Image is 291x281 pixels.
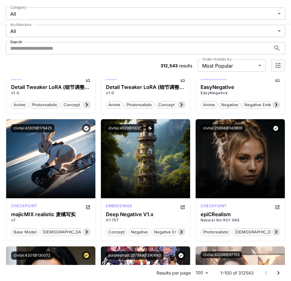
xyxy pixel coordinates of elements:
[201,90,280,96] p: EasyNegative
[29,101,60,109] button: photorealistic
[242,101,287,109] button: negative embedding
[11,124,54,132] button: civitai:43331@176425
[220,270,254,276] p: 1–100 of 312543
[11,228,39,236] button: base model
[160,63,178,68] span: 312,543
[106,229,127,235] span: concept
[232,228,282,236] button: [DEMOGRAPHIC_DATA]
[106,228,127,236] button: concept
[10,39,22,44] label: Search
[85,76,90,83] button: Open in CivitAI
[106,251,164,260] button: purplesmart:257749@290640
[11,217,90,223] p: v7
[106,102,123,108] span: anime
[128,228,150,236] button: negative
[193,268,210,277] div: 100
[201,101,218,109] button: anime
[40,229,89,235] span: [DEMOGRAPHIC_DATA]
[82,124,90,132] button: Verified working
[85,203,90,211] button: Open in CivitAI
[275,203,280,211] button: Open in CivitAI
[82,251,90,260] button: Certified Model – Vetted for best performance and includes a commercial license.
[11,76,22,83] div: SD 1.5
[124,102,154,108] span: photorealistic
[180,203,185,211] button: Open in CivitAI
[11,90,90,96] p: v1.0
[201,212,280,217] h3: epiCRealism
[201,229,231,235] span: photorealistic
[242,102,286,108] span: negative embedding
[106,90,185,96] p: v1.0
[201,217,280,223] p: Natural Sin RC1 VAE
[11,251,53,260] button: civitai:4201@130072
[272,267,285,279] button: Go to next page
[152,228,196,236] button: negative embedding
[156,270,191,276] p: Results per page
[272,124,280,132] button: Verified working
[146,124,154,132] button: View trigger words
[275,76,280,83] button: Open in CivitAI
[11,203,37,211] div: SD 1.5
[201,251,242,258] button: civitai:82098@87153
[11,84,90,90] h3: Detail Tweaker LoRA (细节调整LoRA)
[10,27,275,35] span: All
[61,102,82,108] span: concept
[156,101,177,109] button: concept
[11,229,39,235] span: base model
[179,63,192,68] span: results
[201,124,245,132] button: civitai:25694@143906
[106,76,116,83] div: SD 1.5
[11,101,28,109] button: anime
[11,212,90,217] h3: majicMIX realistic 麦橘写实
[40,228,90,236] button: [DEMOGRAPHIC_DATA]
[106,203,132,209] p: embeddings
[106,84,185,90] h3: Detail Tweaker LoRA (细节调整LoRA)
[10,22,31,27] label: Architecture
[233,229,282,235] span: [DEMOGRAPHIC_DATA]
[201,84,280,90] h3: EasyNegative
[274,62,282,69] button: Open more filters
[11,203,37,209] p: checkpoint
[106,212,185,217] h3: Deep Negative V1.x
[11,102,28,108] span: anime
[61,101,82,109] button: concept
[201,228,231,236] button: photorealistic
[106,124,143,132] button: civitai:4629@5637
[129,229,150,235] span: negative
[10,5,27,10] label: Category
[202,57,231,62] label: Order models by
[106,203,132,211] div: SD 1.5
[106,217,185,223] p: V1 75T
[152,229,196,235] span: negative embedding
[177,251,185,260] button: Verified working
[106,101,123,109] button: anime
[201,203,227,209] p: checkpoint
[201,102,217,108] span: anime
[201,76,227,83] div: SD 1.5
[30,102,60,108] span: photorealistic
[219,102,240,108] span: negative
[219,101,241,109] button: negative
[124,101,155,109] button: photorealistic
[180,76,185,83] button: Open in CivitAI
[10,10,275,18] span: All
[156,102,177,108] span: concept
[201,203,227,211] div: SD 1.5
[202,62,256,69] span: Most Popular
